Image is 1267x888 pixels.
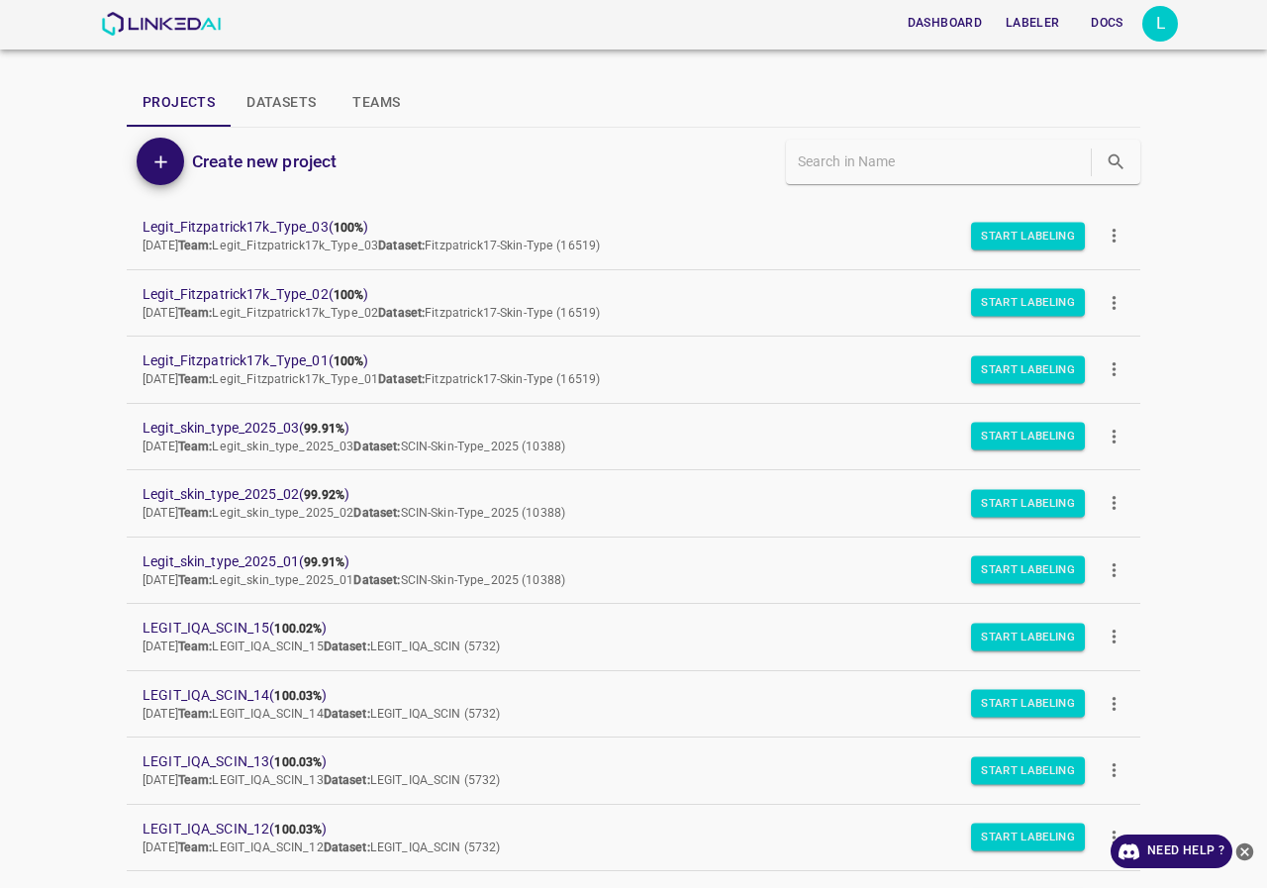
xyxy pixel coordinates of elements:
[378,372,425,386] b: Dataset:
[127,79,231,127] button: Projects
[971,289,1085,317] button: Start Labeling
[1232,835,1257,868] button: close-help
[324,773,370,787] b: Dataset:
[143,551,1093,572] span: Legit_skin_type_2025_01 ( )
[304,555,344,569] b: 99.91%
[971,423,1085,450] button: Start Labeling
[353,440,400,453] b: Dataset:
[1092,547,1136,592] button: more
[998,7,1067,40] button: Labeler
[192,148,337,175] h6: Create new project
[143,350,1093,371] span: Legit_Fitzpatrick17k_Type_01 ( )
[127,270,1140,337] a: Legit_Fitzpatrick17k_Type_02(100%)[DATE]Team:Legit_Fitzpatrick17k_Type_02Dataset:Fitzpatrick17-Sk...
[971,222,1085,249] button: Start Labeling
[994,3,1071,44] a: Labeler
[137,138,184,185] button: Add
[1142,6,1178,42] div: L
[127,805,1140,871] a: LEGIT_IQA_SCIN_12(100.03%)[DATE]Team:LEGIT_IQA_SCIN_12Dataset:LEGIT_IQA_SCIN (5732)
[1092,615,1136,659] button: more
[274,622,322,636] b: 100.02%
[304,488,344,502] b: 99.92%
[143,707,501,721] span: [DATE] LEGIT_IQA_SCIN_14 LEGIT_IQA_SCIN (5732)
[127,538,1140,604] a: Legit_skin_type_2025_01(99.91%)[DATE]Team:Legit_skin_type_2025_01Dataset:SCIN-Skin-Type_2025 (10388)
[1092,481,1136,526] button: more
[178,372,213,386] b: Team:
[1092,214,1136,258] button: more
[378,306,425,320] b: Dataset:
[143,306,600,320] span: [DATE] Legit_Fitzpatrick17k_Type_02 Fitzpatrick17-Skin-Type (16519)
[332,79,421,127] button: Teams
[798,148,1087,176] input: Search in Name
[378,239,425,252] b: Dataset:
[971,690,1085,718] button: Start Labeling
[101,12,221,36] img: LinkedAI
[143,640,501,653] span: [DATE] LEGIT_IQA_SCIN_15 LEGIT_IQA_SCIN (5732)
[178,707,213,721] b: Team:
[334,288,364,302] b: 100%
[1111,835,1232,868] a: Need Help ?
[274,755,322,769] b: 100.03%
[143,284,1093,305] span: Legit_Fitzpatrick17k_Type_02 ( )
[971,355,1085,383] button: Start Labeling
[1092,815,1136,859] button: more
[1092,280,1136,325] button: more
[231,79,332,127] button: Datasets
[1096,142,1136,182] button: search
[184,148,337,175] a: Create new project
[178,440,213,453] b: Team:
[143,573,565,587] span: [DATE] Legit_skin_type_2025_01 SCIN-Skin-Type_2025 (10388)
[143,819,1093,839] span: LEGIT_IQA_SCIN_12 ( )
[178,640,213,653] b: Team:
[971,756,1085,784] button: Start Labeling
[143,773,501,787] span: [DATE] LEGIT_IQA_SCIN_13 LEGIT_IQA_SCIN (5732)
[324,640,370,653] b: Dataset:
[127,738,1140,804] a: LEGIT_IQA_SCIN_13(100.03%)[DATE]Team:LEGIT_IQA_SCIN_13Dataset:LEGIT_IQA_SCIN (5732)
[127,604,1140,670] a: LEGIT_IQA_SCIN_15(100.02%)[DATE]Team:LEGIT_IQA_SCIN_15Dataset:LEGIT_IQA_SCIN (5732)
[143,751,1093,772] span: LEGIT_IQA_SCIN_13 ( )
[971,556,1085,584] button: Start Labeling
[304,422,344,436] b: 99.91%
[896,3,994,44] a: Dashboard
[971,824,1085,851] button: Start Labeling
[127,470,1140,537] a: Legit_skin_type_2025_02(99.92%)[DATE]Team:Legit_skin_type_2025_02Dataset:SCIN-Skin-Type_2025 (10388)
[1142,6,1178,42] button: Open settings
[143,618,1093,639] span: LEGIT_IQA_SCIN_15 ( )
[353,573,400,587] b: Dataset:
[334,221,364,235] b: 100%
[900,7,990,40] button: Dashboard
[178,239,213,252] b: Team:
[127,671,1140,738] a: LEGIT_IQA_SCIN_14(100.03%)[DATE]Team:LEGIT_IQA_SCIN_14Dataset:LEGIT_IQA_SCIN (5732)
[274,689,322,703] b: 100.03%
[324,707,370,721] b: Dataset:
[1092,681,1136,726] button: more
[1092,414,1136,458] button: more
[143,440,565,453] span: [DATE] Legit_skin_type_2025_03 SCIN-Skin-Type_2025 (10388)
[178,840,213,854] b: Team:
[334,354,364,368] b: 100%
[143,372,600,386] span: [DATE] Legit_Fitzpatrick17k_Type_01 Fitzpatrick17-Skin-Type (16519)
[1071,3,1142,44] a: Docs
[1075,7,1138,40] button: Docs
[1092,347,1136,392] button: more
[143,418,1093,439] span: Legit_skin_type_2025_03 ( )
[178,773,213,787] b: Team:
[143,506,565,520] span: [DATE] Legit_skin_type_2025_02 SCIN-Skin-Type_2025 (10388)
[127,404,1140,470] a: Legit_skin_type_2025_03(99.91%)[DATE]Team:Legit_skin_type_2025_03Dataset:SCIN-Skin-Type_2025 (10388)
[971,623,1085,650] button: Start Labeling
[178,573,213,587] b: Team:
[143,840,501,854] span: [DATE] LEGIT_IQA_SCIN_12 LEGIT_IQA_SCIN (5732)
[143,217,1093,238] span: Legit_Fitzpatrick17k_Type_03 ( )
[143,685,1093,706] span: LEGIT_IQA_SCIN_14 ( )
[324,840,370,854] b: Dataset:
[1092,748,1136,793] button: more
[178,506,213,520] b: Team:
[143,484,1093,505] span: Legit_skin_type_2025_02 ( )
[274,823,322,837] b: 100.03%
[127,337,1140,403] a: Legit_Fitzpatrick17k_Type_01(100%)[DATE]Team:Legit_Fitzpatrick17k_Type_01Dataset:Fitzpatrick17-Sk...
[971,489,1085,517] button: Start Labeling
[178,306,213,320] b: Team:
[143,239,600,252] span: [DATE] Legit_Fitzpatrick17k_Type_03 Fitzpatrick17-Skin-Type (16519)
[353,506,400,520] b: Dataset:
[127,203,1140,269] a: Legit_Fitzpatrick17k_Type_03(100%)[DATE]Team:Legit_Fitzpatrick17k_Type_03Dataset:Fitzpatrick17-Sk...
